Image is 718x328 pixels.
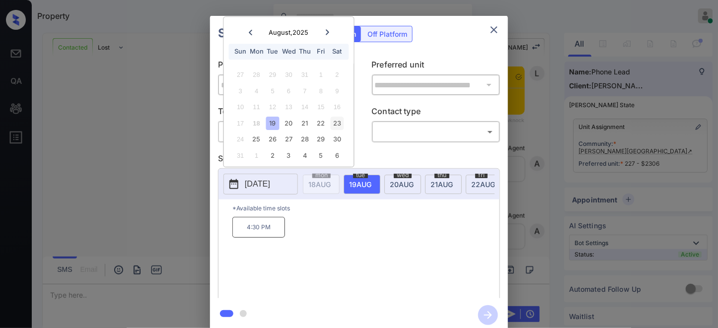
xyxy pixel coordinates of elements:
div: date-select [384,175,421,194]
div: Off Platform [362,26,412,42]
div: Not available Friday, August 15th, 2025 [314,101,328,114]
div: Choose Wednesday, August 27th, 2025 [282,133,295,146]
div: Fri [314,45,328,59]
div: Not available Wednesday, August 6th, 2025 [282,84,295,98]
p: *Available time slots [232,199,500,217]
span: tue [353,172,368,178]
div: Wed [282,45,295,59]
p: Tour type [218,105,347,121]
div: Choose Thursday, September 4th, 2025 [298,149,312,162]
div: Not available Monday, August 11th, 2025 [250,101,263,114]
div: Choose Saturday, August 23rd, 2025 [330,117,344,130]
div: Not available Monday, July 28th, 2025 [250,68,263,82]
div: Not available Sunday, August 3rd, 2025 [234,84,247,98]
div: Not available Monday, August 18th, 2025 [250,117,263,130]
div: Not available Sunday, August 17th, 2025 [234,117,247,130]
button: close [484,20,504,40]
div: Choose Tuesday, September 2nd, 2025 [266,149,280,162]
div: In Person [220,124,344,140]
span: fri [475,172,488,178]
div: Not available Sunday, August 10th, 2025 [234,101,247,114]
div: Not available Monday, August 4th, 2025 [250,84,263,98]
div: Not available Tuesday, July 29th, 2025 [266,68,280,82]
span: wed [394,172,412,178]
div: Tue [266,45,280,59]
button: btn-next [472,302,504,328]
div: Not available Sunday, August 24th, 2025 [234,133,247,146]
div: Thu [298,45,312,59]
div: Not available Friday, August 8th, 2025 [314,84,328,98]
div: Choose Tuesday, August 26th, 2025 [266,133,280,146]
div: Choose Saturday, August 30th, 2025 [330,133,344,146]
div: Not available Wednesday, July 30th, 2025 [282,68,295,82]
div: Not available Thursday, July 31st, 2025 [298,68,312,82]
div: Choose Thursday, August 28th, 2025 [298,133,312,146]
div: Not available Sunday, August 31st, 2025 [234,149,247,162]
div: Choose Friday, September 5th, 2025 [314,149,328,162]
span: 20 AUG [390,180,414,189]
div: Not available Sunday, July 27th, 2025 [234,68,247,82]
div: Choose Thursday, August 21st, 2025 [298,117,312,130]
div: Not available Monday, September 1st, 2025 [250,149,263,162]
div: date-select [425,175,462,194]
h2: Schedule Tour [210,16,311,51]
div: date-select [466,175,503,194]
p: Preferred community [218,59,347,74]
div: Choose Wednesday, August 20th, 2025 [282,117,295,130]
div: Sat [330,45,344,59]
div: Not available Wednesday, August 13th, 2025 [282,101,295,114]
div: Choose Friday, August 22nd, 2025 [314,117,328,130]
div: Not available Saturday, August 9th, 2025 [330,84,344,98]
p: 4:30 PM [232,217,285,238]
div: date-select [344,175,380,194]
div: Choose Tuesday, August 19th, 2025 [266,117,280,130]
div: Choose Monday, August 25th, 2025 [250,133,263,146]
div: month 2025-08 [227,67,351,164]
div: Not available Tuesday, August 5th, 2025 [266,84,280,98]
span: 21 AUG [431,180,453,189]
div: Not available Thursday, August 14th, 2025 [298,101,312,114]
span: 19 AUG [349,180,371,189]
div: Not available Thursday, August 7th, 2025 [298,84,312,98]
div: Choose Saturday, September 6th, 2025 [330,149,344,162]
span: thu [434,172,449,178]
p: Contact type [372,105,501,121]
div: Not available Friday, August 1st, 2025 [314,68,328,82]
span: 22 AUG [471,180,495,189]
div: Sun [234,45,247,59]
p: Preferred unit [372,59,501,74]
p: [DATE] [245,178,270,190]
div: Choose Friday, August 29th, 2025 [314,133,328,146]
div: Mon [250,45,263,59]
div: Not available Saturday, August 2nd, 2025 [330,68,344,82]
div: Not available Tuesday, August 12th, 2025 [266,101,280,114]
div: Not available Saturday, August 16th, 2025 [330,101,344,114]
button: [DATE] [223,174,298,195]
p: Select slot [218,152,500,168]
div: Choose Wednesday, September 3rd, 2025 [282,149,295,162]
